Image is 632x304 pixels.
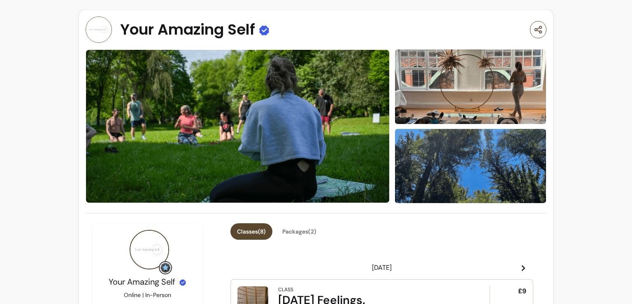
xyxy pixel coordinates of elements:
[130,230,169,269] img: Provider image
[230,223,272,240] button: Classes(8)
[120,21,255,38] span: Your Amazing Self
[276,223,323,240] button: Packages(2)
[278,286,293,293] div: Class
[160,263,170,273] img: Grow
[109,276,175,287] span: Your Amazing Self
[230,260,533,276] header: [DATE]
[86,49,390,203] img: image-0
[395,48,546,125] img: image-1
[124,291,171,299] p: Online | In-Person
[86,16,112,43] img: Provider image
[395,128,546,204] img: image-2
[518,286,526,296] span: £9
